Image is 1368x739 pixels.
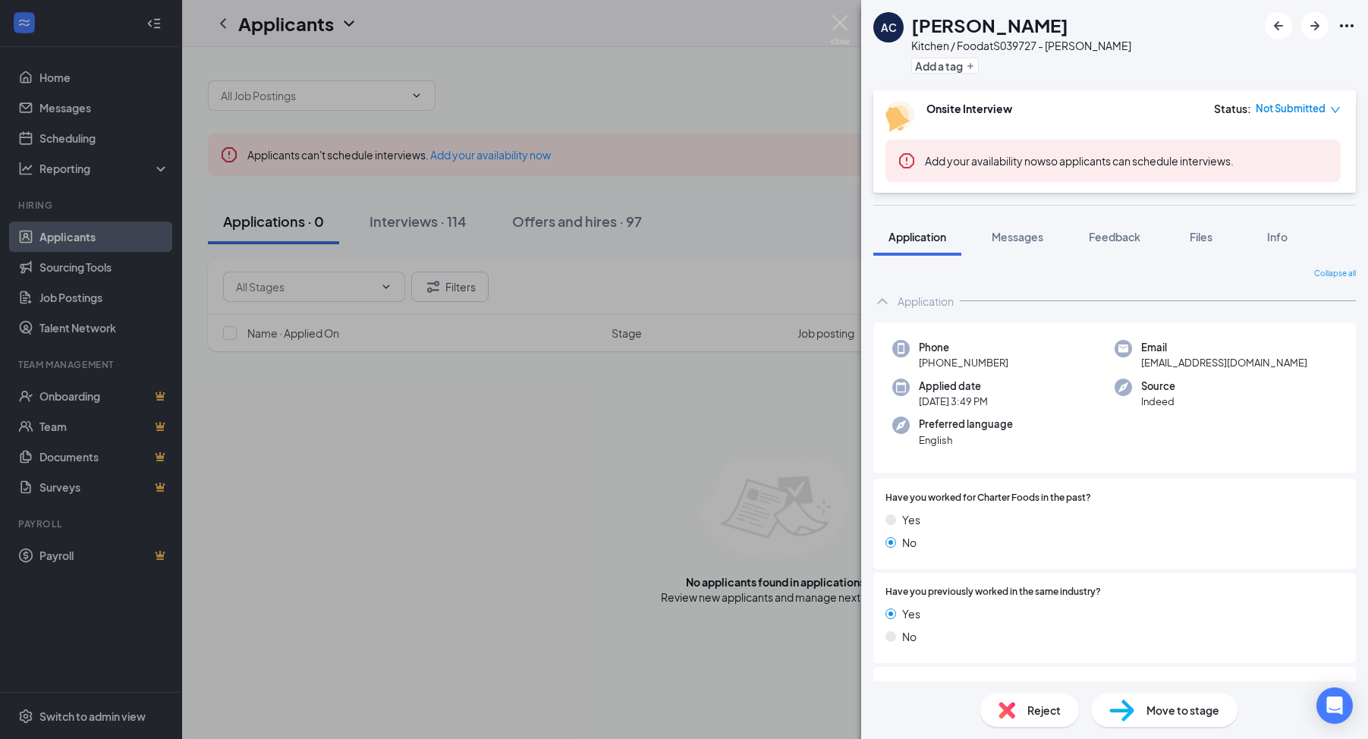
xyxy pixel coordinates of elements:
[1190,230,1212,244] span: Files
[911,58,979,74] button: PlusAdd a tag
[1269,17,1288,35] svg: ArrowLeftNew
[919,379,988,394] span: Applied date
[902,534,917,551] span: No
[902,605,920,622] span: Yes
[1316,687,1353,724] div: Open Intercom Messenger
[1214,101,1251,116] div: Status :
[1267,230,1288,244] span: Info
[885,679,977,693] span: Are you looking for a:
[992,230,1043,244] span: Messages
[873,292,892,310] svg: ChevronUp
[1314,268,1356,280] span: Collapse all
[1301,12,1329,39] button: ArrowRight
[902,511,920,528] span: Yes
[926,102,1012,115] b: Onsite Interview
[1338,17,1356,35] svg: Ellipses
[1141,379,1175,394] span: Source
[919,355,1008,370] span: [PHONE_NUMBER]
[919,340,1008,355] span: Phone
[1330,105,1341,115] span: down
[1089,230,1140,244] span: Feedback
[966,61,975,71] svg: Plus
[1146,702,1219,719] span: Move to stage
[911,12,1068,38] h1: [PERSON_NAME]
[885,585,1101,599] span: Have you previously worked in the same industry?
[1265,12,1292,39] button: ArrowLeftNew
[1027,702,1061,719] span: Reject
[888,230,946,244] span: Application
[925,154,1234,168] span: so applicants can schedule interviews.
[902,628,917,645] span: No
[885,491,1091,505] span: Have you worked for Charter Foods in the past?
[919,394,988,409] span: [DATE] 3:49 PM
[1306,17,1324,35] svg: ArrowRight
[881,20,897,35] div: AC
[1141,340,1307,355] span: Email
[911,38,1131,53] div: Kitchen / Food at S039727 - [PERSON_NAME]
[898,152,916,170] svg: Error
[898,294,954,309] div: Application
[1256,101,1326,116] span: Not Submitted
[919,417,1013,432] span: Preferred language
[925,153,1046,168] button: Add your availability now
[1141,355,1307,370] span: [EMAIL_ADDRESS][DOMAIN_NAME]
[919,432,1013,448] span: English
[1141,394,1175,409] span: Indeed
